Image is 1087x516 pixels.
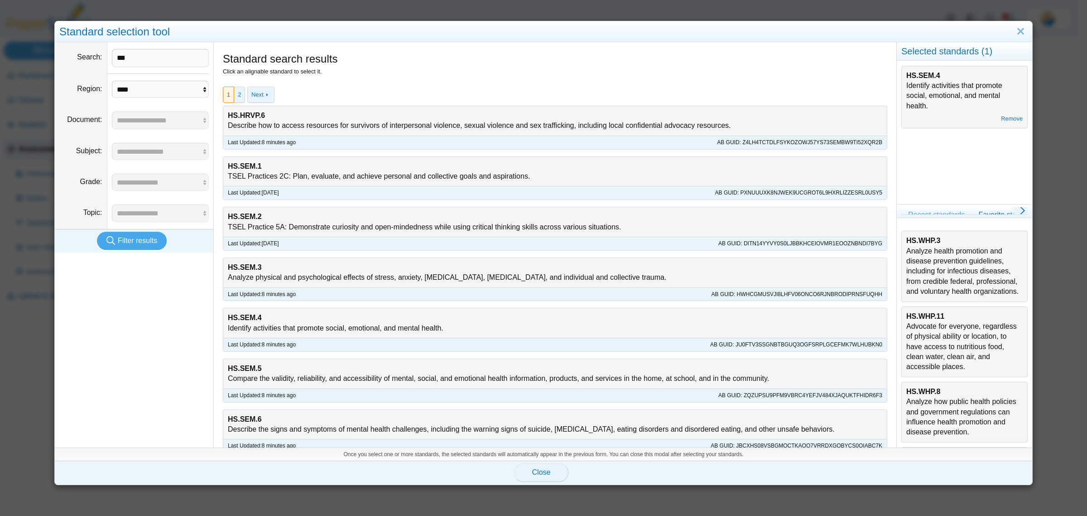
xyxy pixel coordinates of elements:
[897,42,1032,61] div: Selected standards ( )
[223,287,887,301] div: Last Updated:
[262,240,279,247] time: Aug 29, 2025 at 2:45 PM
[223,237,887,250] div: Last Updated:
[228,314,262,321] b: HS.SEM.4
[906,237,940,244] b: HS.WHP.3
[55,448,1032,461] div: Once you select one or more standards, the selected standards will automatically appear in the pr...
[984,46,989,56] span: 1
[906,388,940,395] b: HS.WHP.8
[234,87,245,102] a: 2
[1001,115,1023,122] a: Remove
[262,291,296,297] time: Sep 12, 2025 at 4:18 PM
[901,207,972,223] a: Recent standards
[118,237,157,244] span: Filter results
[223,51,337,67] h1: Standard search results
[228,415,262,423] b: HS.SEM.6
[223,338,887,351] div: Last Updated:
[972,207,1045,223] a: Favorite standards
[83,209,102,216] label: Topic
[262,443,296,449] time: Sep 12, 2025 at 4:18 PM
[262,341,296,348] time: Sep 12, 2025 at 4:18 PM
[228,263,262,271] b: HS.SEM.3
[717,139,882,146] div: AB GUID: Z4LH4TCTDLFSYKOZOWJ57YS73SEMBW9TI52XQR2B
[228,162,262,170] b: HS.SEM.1
[906,387,1023,438] div: Analyze how public health policies and government regulations can influence health promotion and ...
[228,213,262,220] b: HS.SEM.2
[223,410,887,439] div: Describe the signs and symptoms of mental health challenges, including the warning signs of suici...
[223,308,887,338] div: Identify activities that promote social, emotional, and mental health.
[901,66,1028,129] div: Identify activities that promote social, emotional, and mental health.
[77,85,102,92] label: Region
[223,258,887,287] div: Analyze physical and psychological effects of stress, anxiety, [MEDICAL_DATA], [MEDICAL_DATA], an...
[262,139,296,146] time: Sep 12, 2025 at 4:18 PM
[532,468,551,476] span: Close
[906,236,1023,297] div: Analyze health promotion and disease prevention guidelines, including for infectious diseases, fr...
[76,147,102,155] label: Subject
[712,291,882,298] div: AB GUID: HWHCGMUSVJI8LHFV06ONCO6RJNBRODIPRNSFUQHH
[223,389,887,402] div: Last Updated:
[223,106,887,136] div: Describe how to access resources for survivors of interpersonal violence, sexual violence and sex...
[77,53,102,61] label: Search
[223,136,887,149] div: Last Updated:
[906,312,1023,372] div: Advocate for everyone, regardless of physical ability or location, to have access to nutritious f...
[228,112,265,119] b: HS.HRVP.6
[80,178,102,185] label: Grade
[223,207,887,237] div: TSEL Practice 5A: Demonstrate curiosity and open-mindedness while using critical thinking skills ...
[718,392,882,399] div: AB GUID: ZQZUPSU9PFM9VBRC4YEFJV484XJAQUKTFHIDR6F3
[223,87,234,102] a: 1
[67,116,102,123] label: Document
[223,186,887,200] div: Last Updated:
[247,87,274,103] a: Next
[718,240,882,248] div: AB GUID: DITN14YYVY0S0LJBBKHCEIOVMR1EOOZNBNDI7BYG
[906,72,940,79] b: HS.SEM.4
[228,365,262,372] b: HS.SEM.5
[711,442,882,450] div: AB GUID: JBCXHS08VSBGMQCTKAOO7VRRDXGQBYCS0OIABC7K
[223,157,887,186] div: TSEL Practices 2C: Plan, evaluate, and achieve personal and collective goals and aspirations.
[262,190,279,196] time: Aug 29, 2025 at 2:45 PM
[262,392,296,399] time: Sep 12, 2025 at 4:18 PM
[223,359,887,389] div: Compare the validity, reliability, and accessibility of mental, social, and emotional health info...
[223,68,322,75] small: Click an alignable standard to select it.
[514,463,568,482] button: Close
[97,232,167,250] button: Filter results
[715,189,882,197] div: AB GUID: PXNUUUXK8NJWEK9UCGROT6L9HXRLIZZESRL0USY5
[55,21,1032,43] div: Standard selection tool
[1014,24,1028,39] a: Close
[223,439,887,453] div: Last Updated:
[710,341,882,349] div: AB GUID: JU0FTV3SSGNBTBGUQ3OGFSRPLGCEFMK7WLHUBKN0
[906,312,944,320] b: HS.WHP.11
